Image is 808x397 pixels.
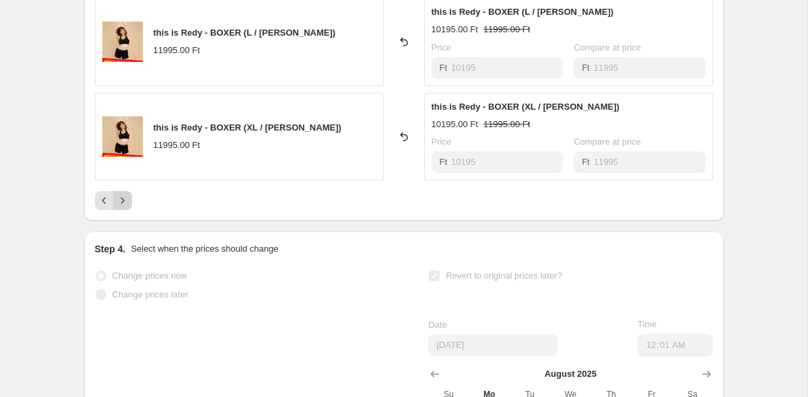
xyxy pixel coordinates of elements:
span: Change prices later [112,289,189,299]
span: Price [432,137,452,147]
strike: 11995.00 Ft [483,118,530,131]
button: Next [113,191,132,210]
span: Ft [582,157,590,167]
span: this is Redy - BOXER (L / [PERSON_NAME]) [154,28,336,38]
span: Ft [440,157,448,167]
span: Date [428,320,446,330]
strike: 11995.00 Ft [483,23,530,36]
button: Previous [95,191,114,210]
img: boxer_-_nyari_keszletkisopres_80x.png [102,116,143,157]
span: this is Redy - BOXER (XL / [PERSON_NAME]) [432,102,619,112]
span: Ft [582,63,590,73]
span: Price [432,42,452,52]
div: 11995.00 Ft [154,44,200,57]
nav: Pagination [95,191,132,210]
span: Ft [440,63,448,73]
button: Show previous month, July 2025 [426,365,444,384]
p: Select when the prices should change [131,242,278,256]
h2: Step 4. [95,242,126,256]
div: 10195.00 Ft [432,118,478,131]
input: 8/11/2025 [428,334,558,356]
button: Show next month, September 2025 [697,365,716,384]
img: boxer_-_nyari_keszletkisopres_80x.png [102,22,143,62]
span: Revert to original prices later? [446,270,562,281]
span: Compare at price [574,42,641,52]
span: Change prices now [112,270,187,281]
span: this is Redy - BOXER (L / [PERSON_NAME]) [432,7,614,17]
span: Time [638,319,656,329]
span: this is Redy - BOXER (XL / [PERSON_NAME]) [154,122,341,133]
span: Compare at price [574,137,641,147]
input: 12:00 [638,334,713,357]
div: 10195.00 Ft [432,23,478,36]
div: 11995.00 Ft [154,139,200,152]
